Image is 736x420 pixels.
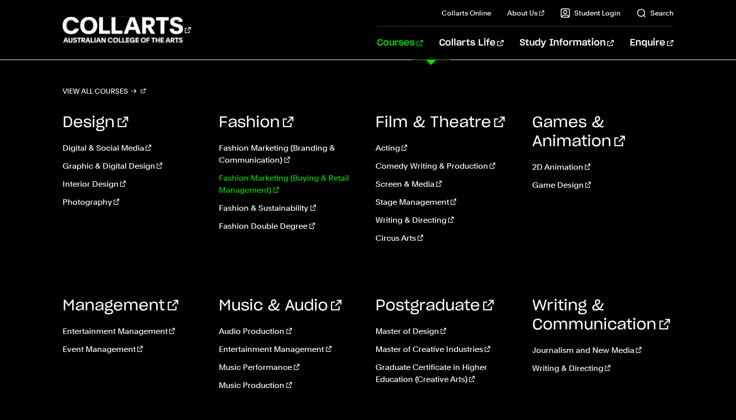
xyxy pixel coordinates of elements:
[219,343,360,355] a: Entertainment Management
[560,8,620,18] a: Student Login
[63,142,204,154] a: Digital & Social Media
[532,298,670,332] a: Writing & Communication
[63,16,191,44] div: Go to homepage
[63,178,204,190] a: Interior Design
[376,343,517,355] a: Master of Creative Industries
[532,362,674,374] a: Writing & Directing
[376,298,494,313] a: Postgraduate
[532,115,625,149] a: Games & Animation
[63,196,204,208] a: Photography
[532,344,674,356] a: Journalism and New Media
[376,361,517,385] a: Graduate Certificate in Higher Education (Creative Arts)
[219,220,360,232] a: Fashion Double Degree
[219,379,360,391] a: Music Production
[376,115,505,130] a: Film & Theatre
[63,325,204,337] a: Entertainment Management
[219,115,293,130] a: Fashion
[376,325,517,337] a: Master of Design
[532,161,674,173] a: 2D Animation
[377,27,423,60] a: Courses
[520,27,614,60] a: Study Information
[63,115,128,130] a: Design
[63,298,178,313] a: Management
[376,232,517,244] a: Circus Arts
[636,8,673,18] a: Search
[219,298,341,313] a: Music & Audio
[376,178,517,190] a: Screen & Media
[219,325,360,337] a: Audio Production
[219,202,360,214] a: Fashion & Sustainability
[532,179,674,191] a: Game Design
[439,27,504,60] a: Collarts Life
[442,8,491,18] a: Collarts Online
[219,361,360,373] a: Music Performance
[63,160,204,172] a: Graphic & Digital Design
[376,160,517,172] a: Comedy Writing & Production
[376,214,517,226] a: Writing & Directing
[219,172,360,196] a: Fashion Marketing (Buying & Retail Management)
[376,142,517,154] a: Acting
[219,142,360,166] a: Fashion Marketing (Branding & Communication)
[630,27,673,60] a: Enquire
[507,8,544,18] a: About Us
[63,84,146,98] a: View all courses
[376,196,517,208] a: Stage Management
[63,343,204,355] a: Event Management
